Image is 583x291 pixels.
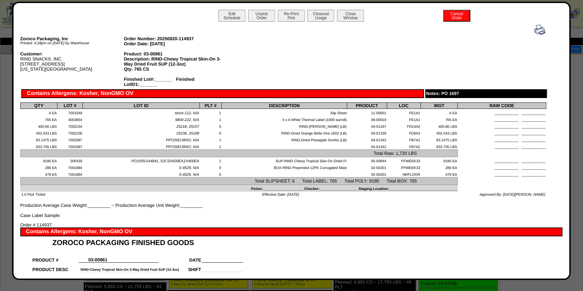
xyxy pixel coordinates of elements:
[57,157,82,164] td: 205430
[57,164,82,171] td: 7001884
[20,143,57,149] td: 833.705 LBS
[307,10,334,22] button: CloseoutUsage
[222,164,347,171] td: BOX-RIND Preprinted 12PK Corrugated Mast
[420,109,457,116] td: 6 EA
[199,143,221,149] td: 1
[20,177,457,185] td: Total SLIPSHEET: 6 Total LABEL: 765 Total POLY: 9180 Total BOX: 765
[420,171,457,177] td: 479 EA
[387,103,420,109] th: LOC
[458,157,546,164] td: ____________ ____________
[199,109,221,116] td: 1
[57,109,82,116] td: 7003349
[458,109,546,116] td: ____________ ____________
[20,109,57,116] td: 6 EA
[337,10,364,22] button: CloseWindow
[387,116,420,122] td: FE1A1
[278,10,305,22] button: Re-PrintPick
[262,193,299,197] span: Effective Date: [DATE]
[420,103,457,109] th: WGT
[420,136,457,143] td: 83.1475 LBS
[420,122,457,129] td: 400.86 LBS
[458,171,546,177] td: ____________ ____________
[199,164,221,171] td: 0
[57,122,82,129] td: 7002234
[222,109,347,116] td: Slip Sheet
[458,122,546,129] td: ____________ ____________
[79,253,117,263] td: 03-00861
[222,157,347,164] td: SUP-RIND Chewy Tropical Skin-On Dried Fr
[20,51,124,56] div: Customer:
[176,131,199,136] span: 25236, 25168
[20,103,57,109] th: QTY
[387,157,420,164] td: FFWEEK33
[199,171,221,177] td: 0
[179,166,199,170] span: S-4529, N/A
[387,143,420,149] td: FB7A2
[199,116,221,122] td: 1
[20,136,57,143] td: 83.1475 LBS
[222,122,347,129] td: RIND-[PERSON_NAME] (LB)
[124,51,227,56] div: Product: 03-00861
[420,116,457,122] td: 765 EA
[20,24,546,218] div: Production Average Case Weight:_________ ~ Production Average Unit Weight:_________ Case Label Sa...
[347,143,387,149] td: 04-01342
[57,129,82,136] td: 7002236
[248,10,275,22] button: UnpickOrder
[387,109,420,116] td: FE1A1
[420,164,457,171] td: 286 EA
[57,136,82,143] td: 7002987
[131,159,199,163] span: PO1505/144841, 52CSX600EA1X400EA
[166,145,199,149] span: PFF258139NO, N/A
[32,253,79,263] td: PRODUCT #
[387,171,420,177] td: NRFLOOR
[387,164,420,171] td: FFWEEK33
[20,116,57,122] td: 765 EA
[124,77,227,87] div: Finished Lot#:_______ Finished LotID1:_______
[166,138,199,142] span: PFF258139NO, N/A
[20,227,562,236] div: Contains Allergens: Kosher, NonGMO OV
[347,136,387,143] td: 04-01342
[387,129,420,136] td: FD9A3
[387,136,420,143] td: FB7A1
[199,157,221,164] td: 1
[20,36,124,41] div: Zoroco Packaging, Inc
[347,164,387,171] td: 02-00201
[347,129,387,136] td: 04-01339
[124,56,227,67] div: Description: RIND-Chewy Tropical Skin-On 3-Way Dried Fruit SUP (12-3oz)
[20,122,57,129] td: 400.86 LBS
[458,136,546,143] td: ____________ ____________
[458,116,546,122] td: ____________ ____________
[124,41,227,46] div: Order Date: [DATE]
[218,10,245,22] button: EditSchedule
[159,253,201,263] td: DATE
[222,116,347,122] td: 4 x 6 White Thermal Label (1000 ea/roll)
[175,118,199,122] span: 9800-222, N/A
[458,103,546,109] th: RAW CODE
[420,129,457,136] td: 402.543 LBS
[21,193,45,197] span: 1.0 Pick Ticket
[124,36,227,41] div: Order Number: 20250820-114937
[420,157,457,164] td: 9180 EA
[57,171,82,177] td: 7001884
[458,129,546,136] td: ____________ ____________
[20,171,57,177] td: 479 EA
[420,143,457,149] td: 833.705 LBS
[443,10,470,22] button: CancelOrder
[176,125,199,129] span: 25218, 25157
[458,143,546,149] td: ____________ ____________
[347,171,387,177] td: 02-00201
[347,103,387,109] th: PRODUCT
[20,157,57,164] td: 9180 EA
[20,51,124,72] div: RIND SNACKS, INC. [STREET_ADDRESS] [US_STATE][GEOGRAPHIC_DATA]
[199,122,221,129] td: 0
[199,136,221,143] td: 1
[124,67,227,72] div: Qty: 765 CS
[347,109,387,116] td: 11-00001
[199,129,221,136] td: 0
[20,129,57,136] td: 402.543 LBS
[20,164,57,171] td: 286 EA
[159,263,201,272] td: SHIFT
[57,143,82,149] td: 7002987
[20,41,124,45] div: Printed: 4:28pm on [DATE] by Warehouse
[32,263,79,272] td: PRODUCT DESC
